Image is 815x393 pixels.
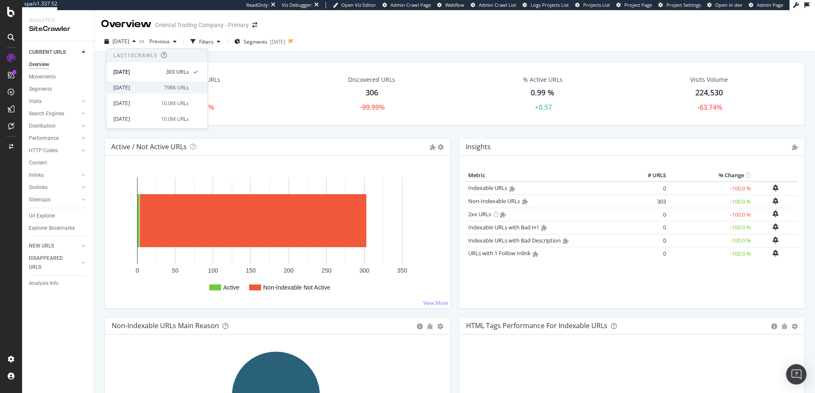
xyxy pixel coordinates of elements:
[29,279,88,288] a: Analysis Info
[29,195,79,204] a: Sitemaps
[112,38,129,45] span: 2025 Oct. 1st
[668,169,753,182] th: % Change
[29,60,49,69] div: Overview
[624,2,652,8] span: Project Page
[438,144,444,150] i: Options
[223,284,239,291] text: Active
[541,225,547,231] i: Admin
[29,183,48,192] div: Outlinks
[437,323,443,329] div: gear
[112,321,219,330] div: Non-Indexable URLs Main Reason
[468,237,561,244] a: Indexable URLs with Bad Description
[773,184,778,191] div: bell-plus
[29,224,88,233] a: Explorer Bookmarks
[533,251,539,257] i: Admin
[113,68,161,76] div: [DATE]
[146,38,170,45] span: Previous
[397,267,407,274] text: 350
[773,223,778,230] div: bell-plus
[509,186,515,192] i: Admin
[563,238,569,244] i: Admin
[29,85,52,94] div: Segments
[29,146,58,155] div: HTTP Codes
[668,195,753,208] td: -100.0 %
[333,2,376,8] a: Open Viz Editor
[29,254,79,272] a: DISAPPEARED URLS
[427,323,433,329] div: bug
[29,212,55,220] div: Url Explorer
[437,2,464,8] a: Webflow
[29,171,79,180] a: Inlinks
[634,169,668,182] th: # URLS
[322,267,332,274] text: 250
[523,75,562,84] div: % Active URLs
[187,35,224,48] button: Filters
[29,109,79,118] a: Search Engines
[166,68,189,76] div: 303 URLs
[468,249,531,257] a: URLs with 1 Follow Inlink
[113,100,156,107] div: [DATE]
[781,323,787,329] div: bug
[360,267,370,274] text: 300
[29,242,54,251] div: NEW URLS
[757,2,783,8] span: Admin Page
[466,321,607,330] div: HTML Tags Performance for Indexable URLs
[199,38,214,45] div: Filters
[29,48,79,57] a: CURRENT URLS
[430,144,436,150] i: Admin
[466,141,491,153] h4: Insights
[136,267,139,274] text: 0
[29,254,72,272] div: DISAPPEARED URLS
[658,2,701,8] a: Project Settings
[634,181,668,195] td: 0
[575,2,610,8] a: Projects List
[479,2,516,8] span: Admin Crawl List
[666,2,701,8] span: Project Settings
[707,2,742,8] a: Open in dev
[284,267,294,274] text: 200
[468,184,507,192] a: Indexable URLs
[246,267,256,274] text: 150
[668,234,753,247] td: -100.0 %
[668,181,753,195] td: -100.0 %
[113,115,156,123] div: [DATE]
[29,134,59,143] div: Performance
[634,234,668,247] td: 0
[523,2,569,8] a: Logs Projects List
[112,169,443,301] svg: A chart.
[29,195,51,204] div: Sitemaps
[29,224,75,233] div: Explorer Bookmarks
[231,35,289,48] button: Segments[DATE]
[468,197,520,205] a: Non-Indexable URLs
[634,195,668,208] td: 303
[29,279,59,288] div: Analysis Info
[113,84,159,92] div: [DATE]
[423,299,448,307] a: View More
[29,85,88,94] a: Segments
[263,284,330,291] text: Non-Indexable Not Active
[29,48,66,57] div: CURRENT URLS
[715,2,742,8] span: Open in dev
[29,159,88,167] a: Content
[113,52,157,59] div: Last 10 Crawls
[252,22,257,28] div: arrow-right-arrow-left
[466,169,634,182] th: Metric
[161,100,189,107] div: 10.0M URLs
[391,2,431,8] span: Admin Crawl Page
[773,237,778,243] div: bell-plus
[634,221,668,234] td: 0
[773,198,778,204] div: bell-plus
[535,103,552,112] div: +0.57
[246,2,269,8] div: ReadOnly:
[164,84,189,92] div: 798K URLs
[244,38,267,45] span: Segments
[531,87,554,98] div: 0.99 %
[29,72,56,81] div: Movements
[786,364,807,385] div: Open Intercom Messenger
[365,87,378,98] div: 306
[111,141,187,153] h4: Active / Not Active URLs
[29,122,56,131] div: Distribution
[695,87,723,98] div: 224,530
[29,171,44,180] div: Inlinks
[146,35,180,48] button: Previous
